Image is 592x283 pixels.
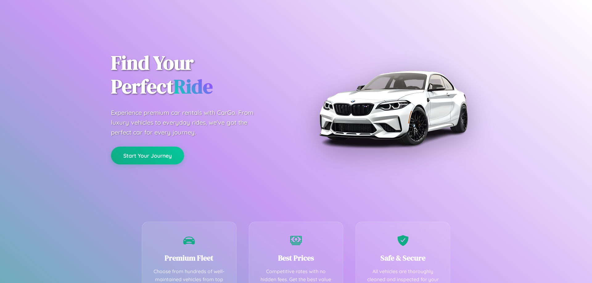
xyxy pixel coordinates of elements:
[111,147,184,164] button: Start Your Journey
[151,253,227,263] h3: Premium Fleet
[111,108,265,137] p: Experience premium car rentals with CarGo. From luxury vehicles to everyday rides, we've got the ...
[258,253,334,263] h3: Best Prices
[365,253,441,263] h3: Safe & Secure
[316,31,470,185] img: Premium BMW car rental vehicle
[111,51,287,99] h1: Find Your Perfect
[174,73,213,100] span: Ride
